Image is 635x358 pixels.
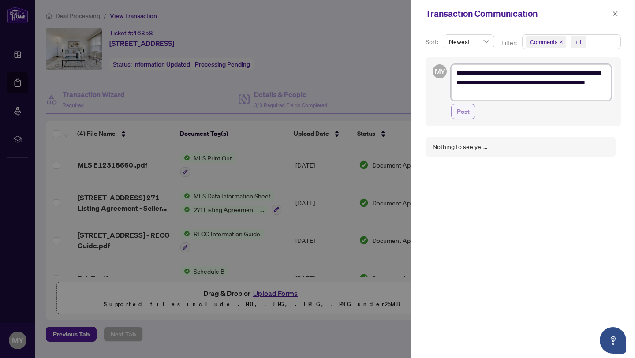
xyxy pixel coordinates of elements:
[449,35,489,48] span: Newest
[426,7,609,20] div: Transaction Communication
[426,37,440,47] p: Sort:
[612,11,618,17] span: close
[433,142,487,152] div: Nothing to see yet...
[451,104,475,119] button: Post
[530,37,557,46] span: Comments
[526,36,566,48] span: Comments
[434,66,445,77] span: MY
[501,38,518,48] p: Filter:
[575,37,582,46] div: +1
[457,104,470,119] span: Post
[600,327,626,354] button: Open asap
[559,40,564,44] span: close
